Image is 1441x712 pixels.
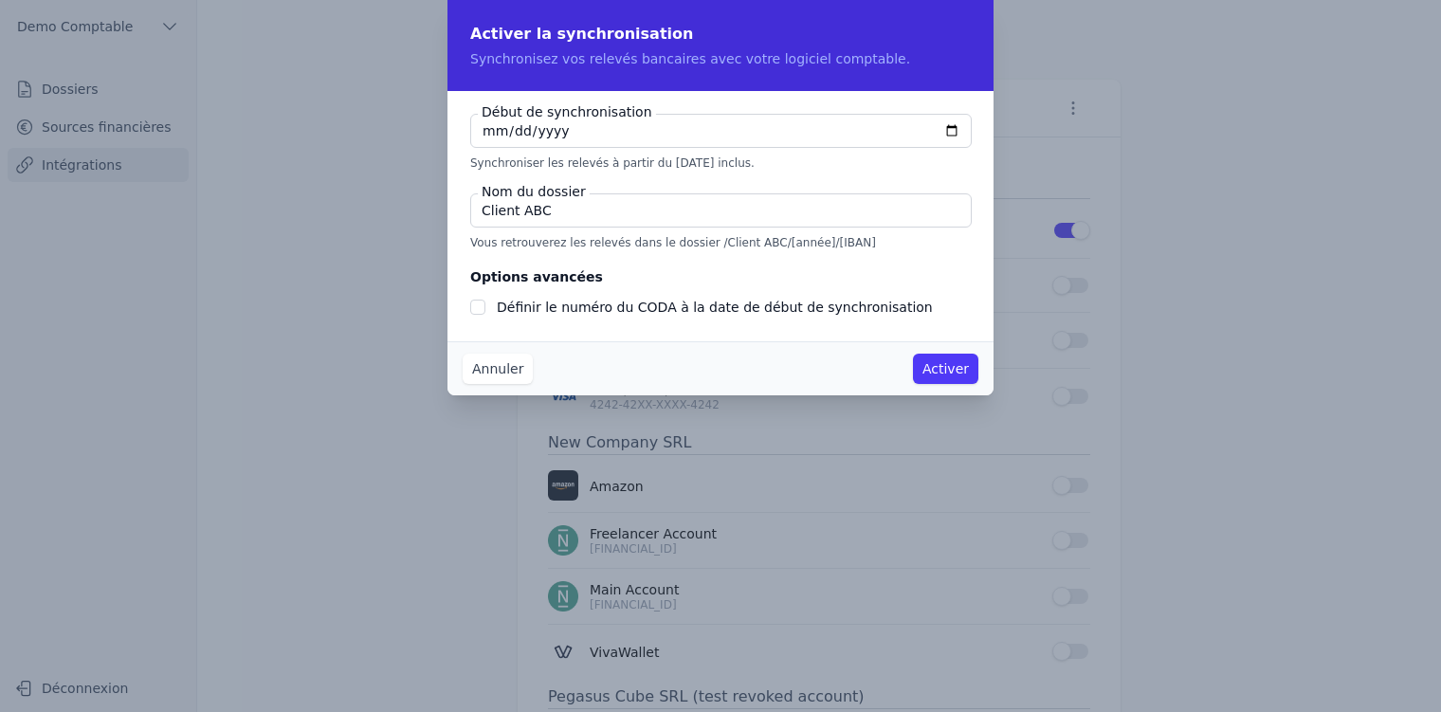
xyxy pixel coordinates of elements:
[470,265,603,288] legend: Options avancées
[478,102,656,121] label: Début de synchronisation
[470,49,971,68] p: Synchronisez vos relevés bancaires avec votre logiciel comptable.
[470,235,971,250] p: Vous retrouverez les relevés dans le dossier /Client ABC/[année]/[IBAN]
[470,23,971,46] h2: Activer la synchronisation
[913,354,978,384] button: Activer
[497,300,933,315] label: Définir le numéro du CODA à la date de début de synchronisation
[470,155,971,171] p: Synchroniser les relevés à partir du [DATE] inclus.
[470,193,972,228] input: NOM SOCIETE
[463,354,533,384] button: Annuler
[478,182,590,201] label: Nom du dossier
